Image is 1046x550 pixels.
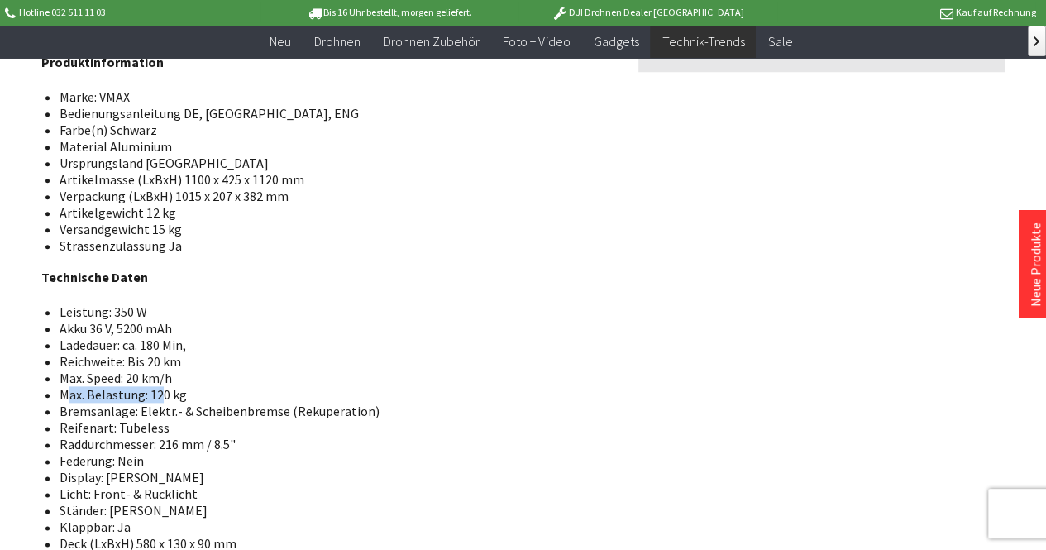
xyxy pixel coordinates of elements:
[60,436,587,452] li: Raddurchmesser: 216 mm / 8.5"
[60,237,587,254] li: Strassenzulassung Ja
[60,469,587,485] li: Display: [PERSON_NAME]
[767,33,792,50] span: Sale
[384,33,480,50] span: Drohnen Zubehör
[503,33,570,50] span: Foto + Video
[491,25,581,59] a: Foto + Video
[60,353,587,370] li: Reichweite: Bis 20 km
[60,171,587,188] li: Artikelmasse (LxBxH) 1100 x 425 x 1120 mm
[314,33,361,50] span: Drohnen
[260,2,518,22] p: Bis 16 Uhr bestellt, morgen geliefert.
[60,304,587,320] li: Leistung: 350 W
[518,2,776,22] p: DJI Drohnen Dealer [GEOGRAPHIC_DATA]
[777,2,1035,22] p: Kauf auf Rechnung
[60,502,587,519] li: Ständer: [PERSON_NAME]
[60,320,587,337] li: Akku 36 V, 5200 mAh
[60,419,587,436] li: Reifenart: Tubeless
[2,2,260,22] p: Hotline 032 511 11 03
[60,122,587,138] li: Farbe(n) Schwarz
[1027,222,1044,307] a: Neue Produkte
[1034,36,1039,46] span: 
[650,25,756,59] a: Technik-Trends
[270,33,291,50] span: Neu
[60,221,587,237] li: Versandgewicht 15 kg
[662,33,744,50] span: Technik-Trends
[60,386,587,403] li: Max. Belastung: 120 kg
[41,54,164,70] strong: Produktinformation
[60,403,587,419] li: Bremsanlage: Elektr.- & Scheibenbremse (Rekuperation)
[372,25,491,59] a: Drohnen Zubehör
[60,188,587,204] li: Verpackung (LxBxH) 1015 x 207 x 382 mm
[60,452,587,469] li: Federung: Nein
[258,25,303,59] a: Neu
[60,485,587,502] li: Licht: Front- & Rücklicht
[60,105,587,122] li: Bedienungsanleitung DE, [GEOGRAPHIC_DATA], ENG
[60,138,587,155] li: Material Aluminium
[60,337,587,353] li: Ladedauer: ca. 180 Min,
[756,25,804,59] a: Sale
[60,204,587,221] li: Artikelgewicht 12 kg
[581,25,650,59] a: Gadgets
[303,25,372,59] a: Drohnen
[593,33,638,50] span: Gadgets
[60,155,587,171] li: Ursprungsland [GEOGRAPHIC_DATA]
[60,370,587,386] li: Max. Speed: 20 km/h
[60,519,587,535] li: Klappbar: Ja
[60,88,587,105] li: Marke: VMAX
[41,269,148,285] strong: Technische Daten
